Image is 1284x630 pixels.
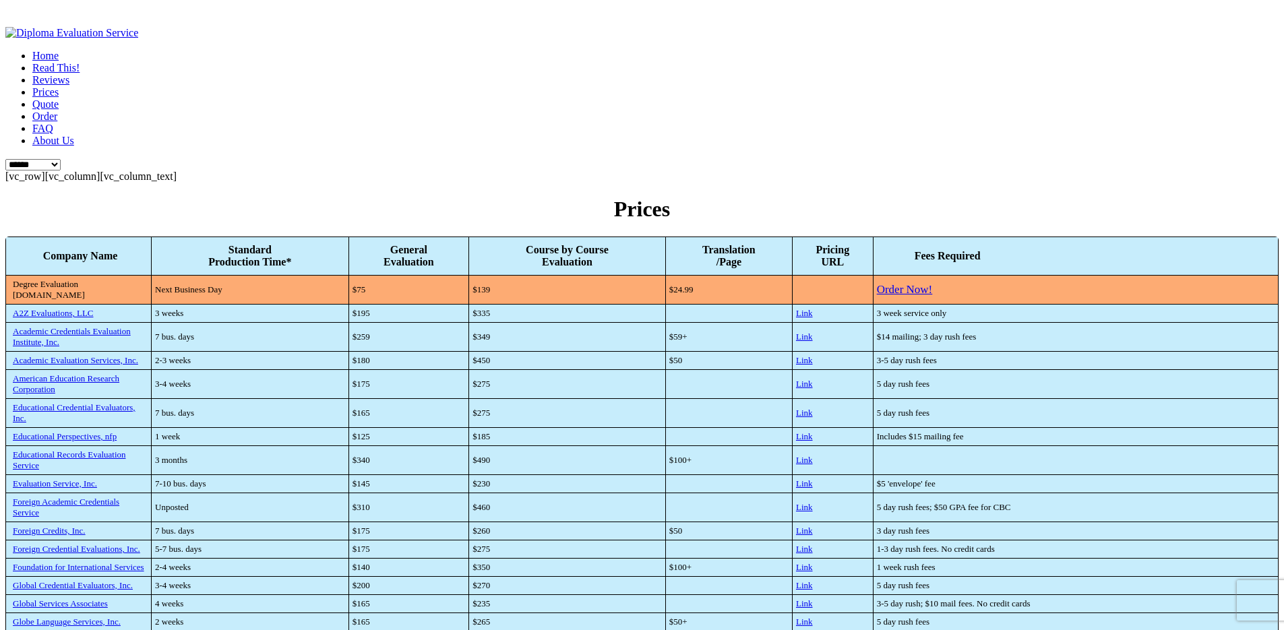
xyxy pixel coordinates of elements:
td: 4 weeks [152,594,349,612]
div: Fees Required [874,250,1022,262]
a: Link [796,617,813,627]
td: $235 [469,594,666,612]
td: 7 bus. days [152,398,349,427]
td: $350 [469,558,666,576]
td: $340 [348,445,468,474]
td: $145 [348,474,468,493]
td: 3 day rush fees [873,522,1278,540]
h1: Prices [5,197,1279,222]
a: Order Now! [877,283,933,296]
img: Diploma Evaluation Service [5,27,138,39]
td: $185 [469,427,666,445]
td: $349 [469,322,666,351]
a: American Education Research Corporation [13,373,119,394]
td: 3-5 day rush; $10 mail fees. No credit cards [873,594,1278,612]
a: Link [796,379,813,389]
td: $460 [469,493,666,522]
td: $140 [348,558,468,576]
td: 3 weeks [152,304,349,322]
td: $125 [348,427,468,445]
a: Link [796,562,813,572]
td: $259 [348,322,468,351]
td: 7 bus. days [152,522,349,540]
div: Company Name [13,250,148,262]
a: Academic Credentials Evaluation Institute, Inc. [13,326,131,347]
td: 2-4 weeks [152,558,349,576]
a: Global Services Associates [13,598,108,608]
a: Foundation for International Services [13,562,144,572]
a: Educational Records Evaluation Service [13,449,126,470]
td: $260 [469,522,666,540]
td: 3 months [152,445,349,474]
td: $14 mailing; 3 day rush fees [873,322,1278,351]
td: 5 day rush fees [873,398,1278,427]
a: Link [796,526,813,536]
a: Link [796,332,813,342]
td: $200 [348,576,468,594]
td: 3-5 day rush fees [873,351,1278,369]
td: 5-7 bus. days [152,540,349,558]
td: $175 [348,522,468,540]
a: Link [796,544,813,554]
a: Link [796,598,813,608]
a: Prices [32,86,59,98]
a: Link [796,478,813,489]
a: Link [796,355,813,365]
a: Globe Language Services, Inc. [13,617,121,627]
a: About Us [32,135,74,146]
a: Global Credential Evaluators, Inc. [13,580,133,590]
td: $165 [348,594,468,612]
th: General Evaluation [348,237,468,275]
td: Unposted [152,493,349,522]
td: $490 [469,445,666,474]
td: $175 [348,540,468,558]
td: 3-4 weeks [152,369,349,398]
a: Link [796,408,813,418]
td: $139 [469,275,666,304]
td: 1 week [152,427,349,445]
td: $165 [348,398,468,427]
td: $5 'envelope' fee [873,474,1278,493]
th: Course by Course Evaluation [469,237,666,275]
td: $450 [469,351,666,369]
a: Educational Perspectives, nfp [13,431,117,441]
a: Evaluation Service, Inc. [13,478,97,489]
td: 7-10 bus. days [152,474,349,493]
th: Translation /Page [665,237,792,275]
td: $310 [348,493,468,522]
td: $275 [469,540,666,558]
td: $230 [469,474,666,493]
a: Academic Evaluation Services, Inc. [13,355,138,365]
td: $50 [665,522,792,540]
a: Link [796,502,813,512]
a: Foreign Credential Evaluations, Inc. [13,544,140,554]
td: $100+ [665,558,792,576]
td: $275 [469,369,666,398]
td: $50 [665,351,792,369]
td: 3-4 weeks [152,576,349,594]
a: Link [796,455,813,465]
a: Read This! [32,62,80,73]
td: $59+ [665,322,792,351]
td: $195 [348,304,468,322]
td: $275 [469,398,666,427]
td: $335 [469,304,666,322]
td: 2-3 weeks [152,351,349,369]
td: Includes $15 mailing fee [873,427,1278,445]
th: Pricing URL [792,237,873,275]
td: $270 [469,576,666,594]
td: 5 day rush fees; $50 GPA fee for CBC [873,493,1278,522]
td: 3 week service only [873,304,1278,322]
th: Standard Production Time* [152,237,349,275]
td: 7 bus. days [152,322,349,351]
a: Link [796,580,813,590]
a: A2Z Evaluations, LLC [13,308,94,318]
td: 1 week rush fees [873,558,1278,576]
td: $100+ [665,445,792,474]
a: Foreign Academic Credentials Service [13,497,119,517]
td: 1-3 day rush fees. No credit cards [873,540,1278,558]
a: Link [796,308,813,318]
td: $175 [348,369,468,398]
td: 5 day rush fees [873,576,1278,594]
td: $180 [348,351,468,369]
